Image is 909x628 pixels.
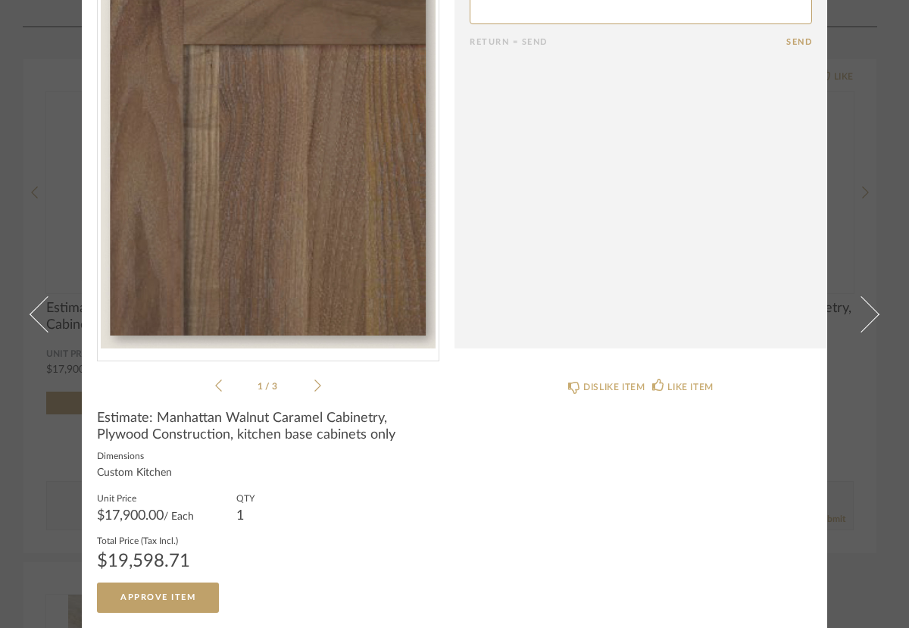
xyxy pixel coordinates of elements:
[258,382,265,391] span: 1
[470,37,786,47] div: Return = Send
[272,382,280,391] span: 3
[97,509,164,523] span: $17,900.00
[164,511,194,522] span: / Each
[97,492,194,504] label: Unit Price
[97,534,190,546] label: Total Price (Tax Incl.)
[120,593,195,601] span: Approve Item
[97,583,219,613] button: Approve Item
[786,37,812,47] button: Send
[97,449,172,461] label: Dimensions
[236,492,255,504] label: QTY
[97,552,190,570] div: $19,598.71
[97,410,439,443] span: Estimate: Manhattan Walnut Caramel Cabinetry, Plywood Construction, kitchen base cabinets only
[667,380,713,395] div: LIKE ITEM
[265,382,272,391] span: /
[583,380,645,395] div: DISLIKE ITEM
[97,467,172,480] div: Custom Kitchen
[236,510,255,522] div: 1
